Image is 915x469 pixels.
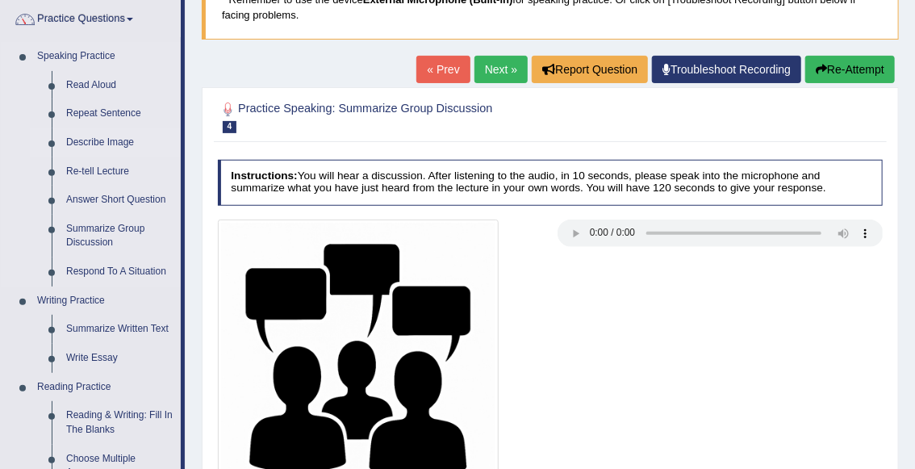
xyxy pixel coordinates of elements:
a: Reading & Writing: Fill In The Blanks [59,401,181,444]
a: Reading Practice [30,373,181,402]
button: Report Question [532,56,648,83]
a: « Prev [416,56,470,83]
a: Next » [474,56,528,83]
a: Read Aloud [59,71,181,100]
a: Speaking Practice [30,42,181,71]
h2: Practice Speaking: Summarize Group Discussion [218,99,630,133]
button: Re-Attempt [805,56,895,83]
a: Respond To A Situation [59,258,181,287]
h4: You will hear a discussion. After listening to the audio, in 10 seconds, please speak into the mi... [218,160,884,206]
a: Summarize Written Text [59,315,181,344]
a: Summarize Group Discussion [59,215,181,258]
a: Write Essay [59,344,181,373]
a: Re-tell Lecture [59,157,181,186]
a: Writing Practice [30,287,181,316]
a: Repeat Sentence [59,99,181,128]
span: 4 [223,121,237,133]
a: Troubleshoot Recording [652,56,801,83]
a: Answer Short Question [59,186,181,215]
a: Describe Image [59,128,181,157]
b: Instructions: [231,170,297,182]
